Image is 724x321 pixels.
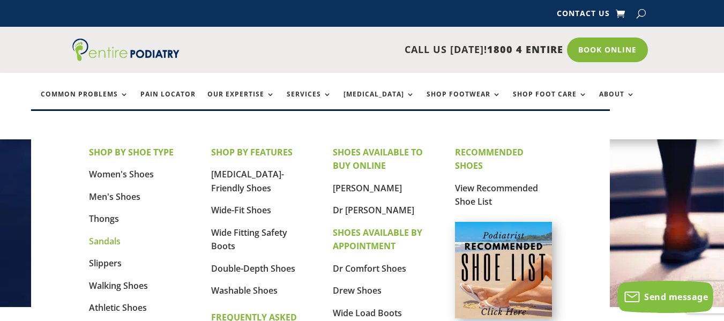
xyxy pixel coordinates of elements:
[344,91,415,114] a: [MEDICAL_DATA]
[72,39,180,61] img: logo (1)
[211,168,284,194] a: [MEDICAL_DATA]-Friendly Shoes
[211,146,293,158] strong: SHOP BY FEATURES
[41,91,129,114] a: Common Problems
[427,91,501,114] a: Shop Footwear
[89,302,147,313] a: Athletic Shoes
[211,204,271,216] a: Wide-Fit Shoes
[333,285,382,296] a: Drew Shoes
[89,168,154,180] a: Women's Shoes
[333,182,402,194] a: [PERSON_NAME]
[211,263,295,274] a: Double-Depth Shoes
[455,310,551,320] a: Podiatrist Recommended Shoe List Australia
[89,235,121,247] a: Sandals
[89,280,148,292] a: Walking Shoes
[211,227,287,252] a: Wide Fitting Safety Boots
[140,91,196,114] a: Pain Locator
[89,146,174,158] strong: SHOP BY SHOE TYPE
[487,43,563,56] span: 1800 4 ENTIRE
[89,213,119,225] a: Thongs
[455,182,538,208] a: View Recommended Shoe List
[333,204,414,216] a: Dr [PERSON_NAME]
[333,307,402,319] a: Wide Load Boots
[89,191,140,203] a: Men's Shoes
[455,146,524,172] strong: RECOMMENDED SHOES
[72,53,180,63] a: Entire Podiatry
[455,222,551,318] img: podiatrist-recommended-shoe-list-australia-entire-podiatry
[333,146,423,172] strong: SHOES AVAILABLE TO BUY ONLINE
[207,91,275,114] a: Our Expertise
[89,257,122,269] a: Slippers
[557,10,610,21] a: Contact Us
[204,43,563,57] p: CALL US [DATE]!
[211,285,278,296] a: Washable Shoes
[513,91,587,114] a: Shop Foot Care
[567,38,648,62] a: Book Online
[287,91,332,114] a: Services
[599,91,635,114] a: About
[644,291,708,303] span: Send message
[617,281,713,313] button: Send message
[333,227,422,252] strong: SHOES AVAILABLE BY APPOINTMENT
[333,263,406,274] a: Dr Comfort Shoes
